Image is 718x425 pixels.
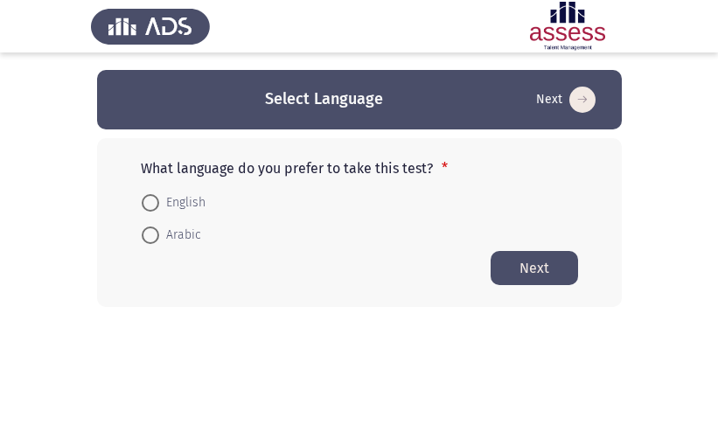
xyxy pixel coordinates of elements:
img: Assessment logo of OCM R1 ASSESS [508,2,627,51]
button: Start assessment [531,86,601,114]
h3: Select Language [265,88,383,110]
span: Arabic [159,225,201,246]
span: English [159,192,206,213]
p: What language do you prefer to take this test? [141,160,578,177]
button: Start assessment [491,251,578,285]
img: Assess Talent Management logo [91,2,210,51]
